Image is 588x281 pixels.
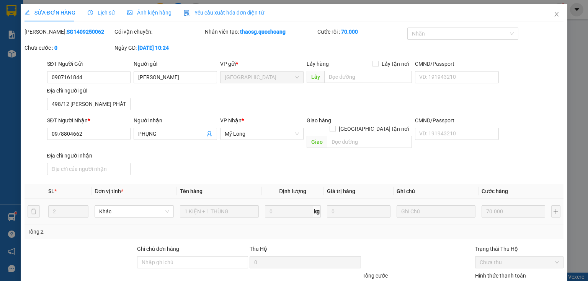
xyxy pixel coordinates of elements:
[363,273,388,279] span: Tổng cước
[137,246,179,252] label: Ghi chú đơn hàng
[90,6,167,24] div: [GEOGRAPHIC_DATA]
[88,10,115,16] span: Lịch sử
[7,6,84,16] div: Mỹ Long
[397,205,475,218] input: Ghi Chú
[114,28,203,36] div: Gói vận chuyển:
[482,188,508,194] span: Cước hàng
[127,10,132,15] span: picture
[327,136,412,148] input: Dọc đường
[551,205,560,218] button: plus
[307,71,324,83] span: Lấy
[54,45,57,51] b: 0
[99,206,169,217] span: Khác
[180,188,203,194] span: Tên hàng
[48,188,54,194] span: SL
[225,71,299,83] span: Sài Gòn
[307,136,327,148] span: Giao
[184,10,190,16] img: icon
[24,28,113,36] div: [PERSON_NAME]:
[240,29,286,35] b: thaosg.quochoang
[28,205,40,218] button: delete
[279,188,306,194] span: Định lượng
[47,60,131,68] div: SĐT Người Gửi
[184,10,265,16] span: Yêu cầu xuất hóa đơn điện tử
[95,188,123,194] span: Đơn vị tính
[415,60,498,68] div: CMND/Passport
[317,28,406,36] div: Cước rồi :
[336,125,412,133] span: [GEOGRAPHIC_DATA] tận nơi
[47,151,131,160] div: Địa chỉ người nhận
[47,86,131,95] div: Địa chỉ người gửi
[250,246,267,252] span: Thu Hộ
[307,117,331,123] span: Giao hàng
[475,245,563,253] div: Trạng thái Thu Hộ
[313,205,321,218] span: kg
[324,71,412,83] input: Dọc đường
[180,205,259,218] input: VD: Bàn, Ghế
[24,44,113,52] div: Chưa cước :
[47,116,131,125] div: SĐT Người Nhận
[546,4,567,25] button: Close
[47,163,131,175] input: Địa chỉ của người nhận
[47,98,131,110] input: Địa chỉ của người gửi
[220,117,242,123] span: VP Nhận
[134,60,217,68] div: Người gửi
[90,6,108,15] span: Nhận:
[206,131,212,137] span: user-add
[134,116,217,125] div: Người nhận
[24,10,75,16] span: SỬA ĐƠN HÀNG
[7,16,84,25] div: NK TÂM ĐỨC
[205,28,316,36] div: Nhân viên tạo:
[90,33,167,44] div: 0898799679
[88,10,93,15] span: clock-circle
[7,25,84,36] div: 0939631920
[225,128,299,140] span: Mỹ Long
[394,184,479,199] th: Ghi chú
[7,7,18,15] span: Gửi:
[28,227,227,236] div: Tổng: 2
[137,256,248,268] input: Ghi chú đơn hàng
[482,205,545,218] input: 0
[480,257,559,268] span: Chưa thu
[7,36,84,54] div: ẤP 2 [GEOGRAPHIC_DATA]
[327,188,355,194] span: Giá trị hàng
[67,29,104,35] b: SG1409250062
[127,10,171,16] span: Ảnh kiện hàng
[24,10,30,15] span: edit
[307,61,329,67] span: Lấy hàng
[138,45,169,51] b: [DATE] 10:24
[554,11,560,17] span: close
[114,44,203,52] div: Ngày GD:
[379,60,412,68] span: Lấy tận nơi
[475,273,526,279] label: Hình thức thanh toán
[327,205,390,218] input: 0
[90,24,167,33] div: LABO HLT
[220,60,304,68] div: VP gửi
[341,29,358,35] b: 70.000
[415,116,498,125] div: CMND/Passport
